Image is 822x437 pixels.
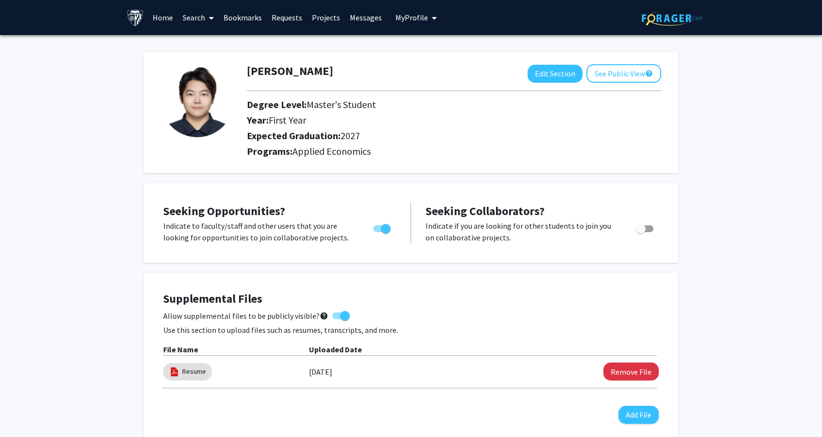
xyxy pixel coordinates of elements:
[163,345,198,354] b: File Name
[292,145,371,157] span: Applied Economics
[269,114,306,126] span: First Year
[369,220,396,235] div: Toggle
[247,64,333,78] h1: [PERSON_NAME]
[163,324,659,336] p: Use this section to upload files such as resumes, transcripts, and more.
[603,363,659,381] button: Remove Resume File
[178,0,219,35] a: Search
[163,220,355,243] p: Indicate to faculty/staff and other users that you are looking for opportunities to join collabor...
[309,364,332,380] label: [DATE]
[307,98,376,110] span: Master's Student
[645,68,653,79] mat-icon: help
[247,99,578,110] h2: Degree Level:
[163,310,328,322] span: Allow supplemental files to be publicly visible?
[309,345,362,354] b: Uploaded Date
[341,129,360,142] span: 2027
[247,130,578,142] h2: Expected Graduation:
[169,366,180,377] img: pdf_icon.png
[7,393,41,430] iframe: Chat
[148,0,178,35] a: Home
[182,366,206,377] a: Resume
[632,220,659,235] div: Toggle
[642,11,702,26] img: ForagerOne Logo
[320,310,328,322] mat-icon: help
[247,146,661,157] h2: Programs:
[163,292,659,306] h4: Supplemental Files
[426,220,617,243] p: Indicate if you are looking for other students to join you on collaborative projects.
[586,64,661,83] button: See Public View
[426,203,545,218] span: Seeking Collaborators?
[161,64,234,137] img: Profile Picture
[163,203,285,218] span: Seeking Opportunities?
[395,13,428,22] span: My Profile
[247,114,578,126] h2: Year:
[528,65,582,83] button: Edit Section
[267,0,307,35] a: Requests
[219,0,267,35] a: Bookmarks
[127,9,144,26] img: Johns Hopkins University Logo
[618,406,659,424] button: Add File
[307,0,345,35] a: Projects
[345,0,387,35] a: Messages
